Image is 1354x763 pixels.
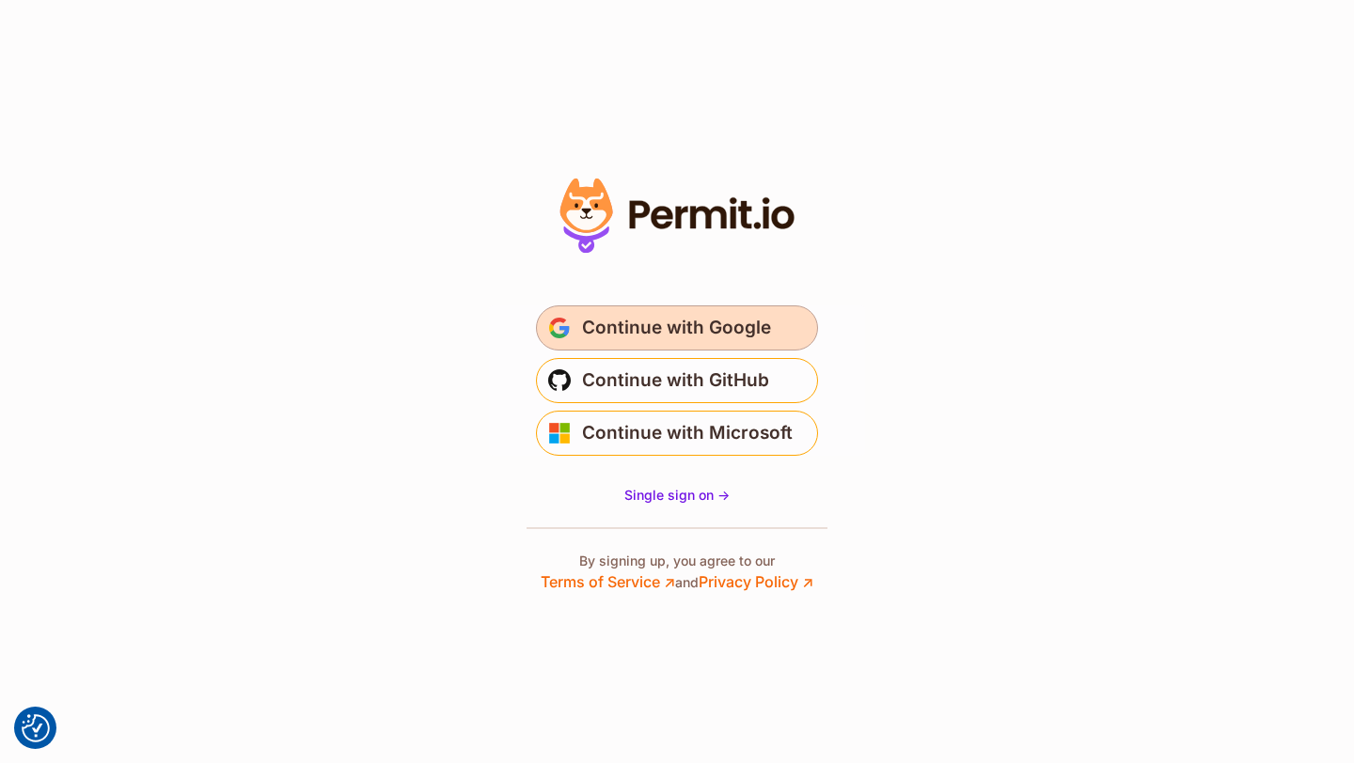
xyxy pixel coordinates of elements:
button: Continue with Microsoft [536,411,818,456]
p: By signing up, you agree to our and [541,552,813,593]
span: Continue with Google [582,313,771,343]
img: Revisit consent button [22,714,50,742]
span: Single sign on -> [624,487,730,503]
a: Single sign on -> [624,486,730,505]
button: Consent Preferences [22,714,50,742]
span: Continue with Microsoft [582,418,793,448]
button: Continue with Google [536,305,818,350]
a: Privacy Policy ↗ [699,572,813,591]
button: Continue with GitHub [536,358,818,403]
a: Terms of Service ↗ [541,572,675,591]
span: Continue with GitHub [582,366,769,396]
